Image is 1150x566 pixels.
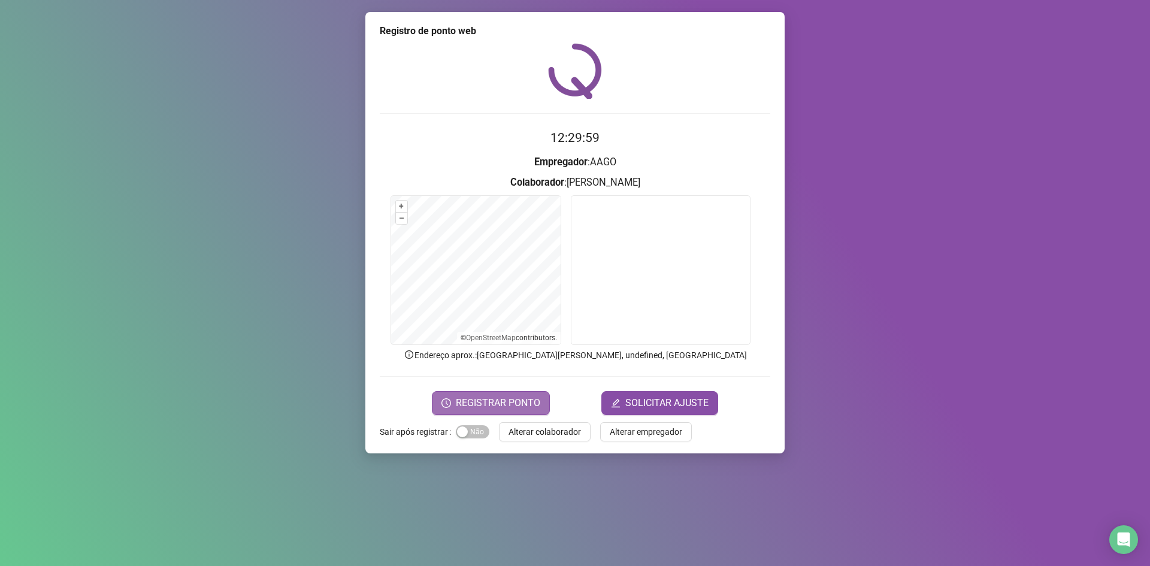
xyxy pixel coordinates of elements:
[456,396,540,410] span: REGISTRAR PONTO
[509,425,581,438] span: Alterar colaborador
[611,398,621,408] span: edit
[461,334,557,342] li: © contributors.
[380,155,770,170] h3: : AAGO
[550,131,600,145] time: 12:29:59
[600,422,692,441] button: Alterar empregador
[432,391,550,415] button: REGISTRAR PONTO
[404,349,414,360] span: info-circle
[380,24,770,38] div: Registro de ponto web
[610,425,682,438] span: Alterar empregador
[466,334,516,342] a: OpenStreetMap
[499,422,591,441] button: Alterar colaborador
[396,213,407,224] button: –
[548,43,602,99] img: QRPoint
[380,422,456,441] label: Sair após registrar
[534,156,588,168] strong: Empregador
[510,177,564,188] strong: Colaborador
[380,349,770,362] p: Endereço aprox. : [GEOGRAPHIC_DATA][PERSON_NAME], undefined, [GEOGRAPHIC_DATA]
[601,391,718,415] button: editSOLICITAR AJUSTE
[1109,525,1138,554] div: Open Intercom Messenger
[441,398,451,408] span: clock-circle
[396,201,407,212] button: +
[625,396,709,410] span: SOLICITAR AJUSTE
[380,175,770,190] h3: : [PERSON_NAME]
